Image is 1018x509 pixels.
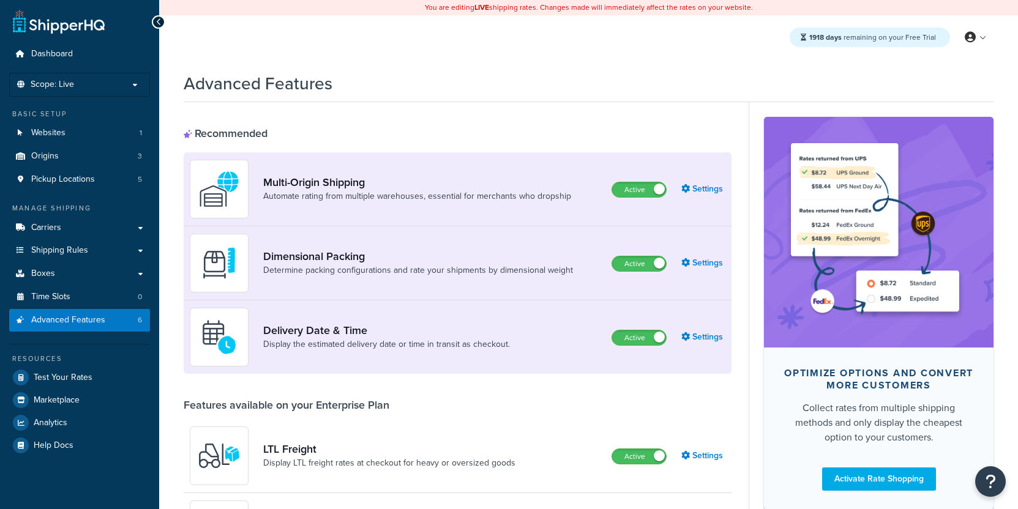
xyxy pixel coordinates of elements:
div: Manage Shipping [9,203,150,214]
a: Determine packing configurations and rate your shipments by dimensional weight [263,264,573,277]
div: Features available on your Enterprise Plan [184,398,389,412]
strong: 1918 days [809,32,842,43]
b: LIVE [474,2,489,13]
a: Display the estimated delivery date or time in transit as checkout. [263,338,510,351]
a: Test Your Rates [9,366,150,388]
a: Dashboard [9,43,150,65]
div: Basic Setup [9,109,150,119]
span: Marketplace [34,395,80,406]
a: Analytics [9,412,150,434]
img: DTVBYsAAAAAASUVORK5CYII= [198,242,241,284]
a: LTL Freight [263,442,515,456]
a: Boxes [9,262,150,285]
img: gfkeb5ejjkALwAAAABJRU5ErkJggg== [198,316,241,359]
span: Shipping Rules [31,245,88,256]
span: Test Your Rates [34,373,92,383]
a: Automate rating from multiple warehouses, essential for merchants who dropship [263,190,571,202]
span: Carriers [31,223,61,233]
a: Display LTL freight rates at checkout for heavy or oversized goods [263,457,515,469]
span: Scope: Live [31,80,74,90]
span: Origins [31,151,59,162]
img: y79ZsPf0fXUFUhFXDzUgf+ktZg5F2+ohG75+v3d2s1D9TjoU8PiyCIluIjV41seZevKCRuEjTPPOKHJsQcmKCXGdfprl3L4q7... [198,434,241,477]
a: Advanced Features6 [9,309,150,332]
span: Time Slots [31,292,70,302]
span: Dashboard [31,49,73,59]
li: Advanced Features [9,309,150,332]
span: Help Docs [34,440,73,451]
span: Analytics [34,418,67,428]
span: 3 [138,151,142,162]
a: Websites1 [9,122,150,144]
a: Time Slots0 [9,286,150,308]
span: Websites [31,128,65,138]
span: Pickup Locations [31,174,95,185]
span: Advanced Features [31,315,105,325]
a: Settings [681,254,725,272]
img: feature-image-rateshop-7084cbbcb2e67ef1d54c2e976f0e592697130d5817b016cf7cc7e13314366067.png [782,135,975,329]
span: 6 [138,315,142,325]
a: Marketplace [9,389,150,411]
li: Pickup Locations [9,168,150,191]
a: Origins3 [9,145,150,168]
a: Settings [681,329,725,346]
a: Multi-Origin Shipping [263,176,571,189]
label: Active [612,449,666,464]
div: Optimize options and convert more customers [784,367,974,392]
div: Collect rates from multiple shipping methods and only display the cheapest option to your customers. [784,401,974,445]
label: Active [612,330,666,345]
a: Settings [681,447,725,464]
span: 0 [138,292,142,302]
a: Shipping Rules [9,239,150,262]
span: Boxes [31,269,55,279]
label: Active [612,182,666,197]
li: Origins [9,145,150,168]
a: Carriers [9,217,150,239]
a: Help Docs [9,434,150,456]
span: 1 [140,128,142,138]
button: Open Resource Center [975,466,1006,497]
h1: Advanced Features [184,72,332,95]
a: Delivery Date & Time [263,324,510,337]
span: remaining on your Free Trial [809,32,936,43]
div: Resources [9,354,150,364]
span: 5 [138,174,142,185]
label: Active [612,256,666,271]
li: Time Slots [9,286,150,308]
div: Recommended [184,127,268,140]
img: WatD5o0RtDAAAAAElFTkSuQmCC [198,168,241,210]
a: Pickup Locations5 [9,168,150,191]
li: Websites [9,122,150,144]
a: Settings [681,180,725,198]
a: Dimensional Packing [263,250,573,263]
a: Activate Rate Shopping [822,467,936,491]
